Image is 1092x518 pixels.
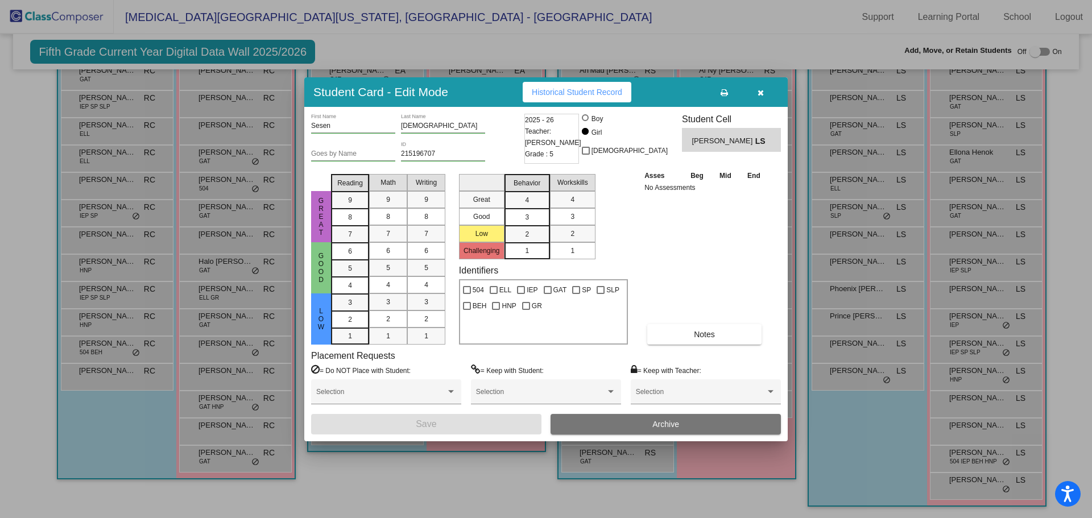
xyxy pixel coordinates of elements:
[348,331,352,341] span: 1
[386,246,390,256] span: 6
[570,229,574,239] span: 2
[499,283,511,297] span: ELL
[348,246,352,256] span: 6
[473,283,484,297] span: 504
[591,127,602,138] div: Girl
[424,229,428,239] span: 7
[348,280,352,291] span: 4
[316,197,326,237] span: Great
[553,283,567,297] span: GAT
[316,307,326,331] span: Low
[424,331,428,341] span: 1
[652,420,679,429] span: Archive
[348,212,352,222] span: 8
[570,212,574,222] span: 3
[311,150,395,158] input: goes by name
[712,169,739,182] th: Mid
[386,331,390,341] span: 1
[424,263,428,273] span: 5
[525,148,553,160] span: Grade : 5
[739,169,769,182] th: End
[424,314,428,324] span: 2
[386,212,390,222] span: 8
[386,314,390,324] span: 2
[525,246,529,256] span: 1
[316,252,326,284] span: Good
[527,283,537,297] span: IEP
[606,283,619,297] span: SLP
[471,364,544,376] label: = Keep with Student:
[591,114,603,124] div: Boy
[525,212,529,222] span: 3
[591,144,668,158] span: [DEMOGRAPHIC_DATA]
[348,195,352,205] span: 9
[525,126,581,148] span: Teacher: [PERSON_NAME]
[386,297,390,307] span: 3
[582,283,591,297] span: SP
[348,263,352,273] span: 5
[525,114,554,126] span: 2025 - 26
[631,364,701,376] label: = Keep with Teacher:
[337,178,363,188] span: Reading
[386,194,390,205] span: 9
[416,419,436,429] span: Save
[682,114,781,125] h3: Student Cell
[532,88,622,97] span: Historical Student Record
[502,299,516,313] span: HNP
[348,314,352,325] span: 2
[557,177,588,188] span: Workskills
[642,169,682,182] th: Asses
[424,246,428,256] span: 6
[570,246,574,256] span: 1
[525,229,529,239] span: 2
[682,169,712,182] th: Beg
[532,299,542,313] span: GR
[401,150,485,158] input: Enter ID
[386,263,390,273] span: 5
[348,229,352,239] span: 7
[647,324,762,345] button: Notes
[313,85,448,99] h3: Student Card - Edit Mode
[514,178,540,188] span: Behavior
[473,299,487,313] span: BEH
[459,265,498,276] label: Identifiers
[380,177,396,188] span: Math
[311,350,395,361] label: Placement Requests
[755,135,771,147] span: LS
[416,177,437,188] span: Writing
[311,414,541,434] button: Save
[348,297,352,308] span: 3
[642,182,768,193] td: No Assessments
[424,280,428,290] span: 4
[386,280,390,290] span: 4
[311,364,411,376] label: = Do NOT Place with Student:
[424,297,428,307] span: 3
[525,195,529,205] span: 4
[523,82,631,102] button: Historical Student Record
[551,414,781,434] button: Archive
[570,194,574,205] span: 4
[424,212,428,222] span: 8
[692,135,755,147] span: [PERSON_NAME]
[694,330,715,339] span: Notes
[386,229,390,239] span: 7
[424,194,428,205] span: 9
